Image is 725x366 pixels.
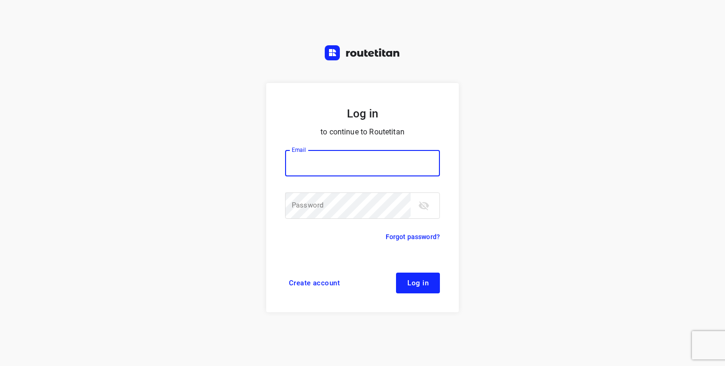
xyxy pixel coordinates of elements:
a: Routetitan [325,45,400,63]
button: Log in [396,273,440,293]
span: Log in [407,279,429,287]
a: Forgot password? [386,231,440,242]
button: toggle password visibility [414,196,433,215]
a: Create account [285,273,344,293]
span: Create account [289,279,340,287]
h5: Log in [285,106,440,122]
p: to continue to Routetitan [285,125,440,139]
img: Routetitan [325,45,400,60]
